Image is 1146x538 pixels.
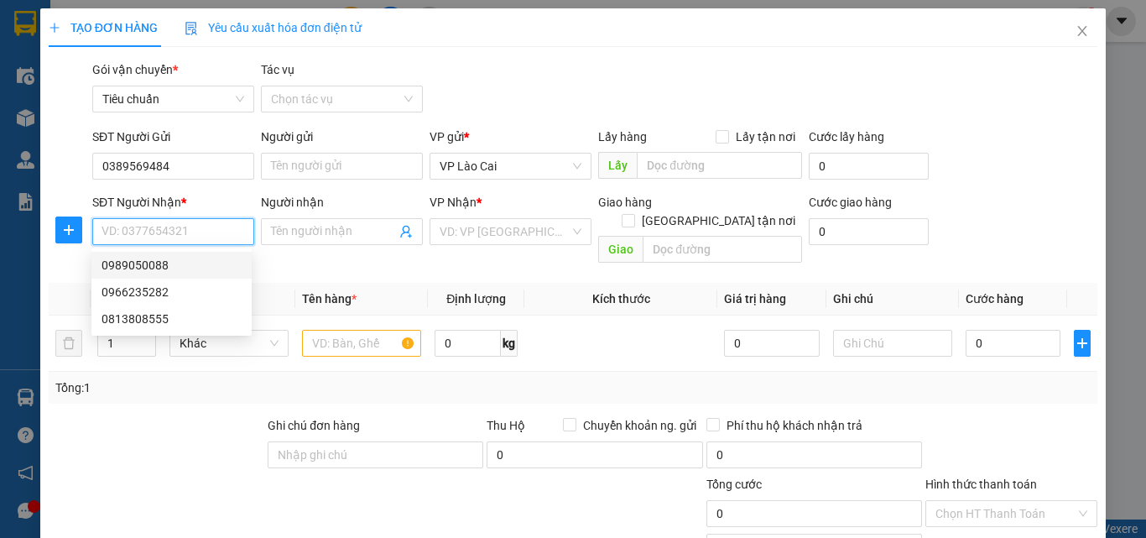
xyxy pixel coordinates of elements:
[635,212,802,230] span: [GEOGRAPHIC_DATA] tận nơi
[302,292,357,306] span: Tên hàng
[268,419,360,432] label: Ghi chú đơn hàng
[724,292,786,306] span: Giá trị hàng
[501,330,518,357] span: kg
[430,196,477,209] span: VP Nhận
[91,252,252,279] div: 0989050088
[720,416,869,435] span: Phí thu hộ khách nhận trả
[1075,337,1090,350] span: plus
[809,153,929,180] input: Cước lấy hàng
[809,196,892,209] label: Cước giao hàng
[261,63,294,76] label: Tác vụ
[833,330,952,357] input: Ghi Chú
[724,330,819,357] input: 0
[598,236,643,263] span: Giao
[92,63,178,76] span: Gói vận chuyển
[180,331,279,356] span: Khác
[91,306,252,332] div: 0813808555
[809,130,884,144] label: Cước lấy hàng
[637,152,802,179] input: Dọc đường
[102,283,242,301] div: 0966235282
[430,128,591,146] div: VP gửi
[302,330,421,357] input: VD: Bàn, Ghế
[925,478,1037,491] label: Hình thức thanh toán
[598,130,647,144] span: Lấy hàng
[706,478,762,491] span: Tổng cước
[261,128,423,146] div: Người gửi
[1076,24,1089,38] span: close
[576,416,703,435] span: Chuyển khoản ng. gửi
[966,292,1024,306] span: Cước hàng
[268,441,483,468] input: Ghi chú đơn hàng
[92,193,254,212] div: SĐT Người Nhận
[55,330,82,357] button: delete
[49,22,60,34] span: plus
[102,256,242,274] div: 0989050088
[55,217,82,243] button: plus
[440,154,581,179] span: VP Lào Cai
[643,236,802,263] input: Dọc đường
[55,379,444,397] div: Tổng: 1
[1059,8,1106,55] button: Close
[91,279,252,306] div: 0966235282
[729,128,802,146] span: Lấy tận nơi
[809,218,929,245] input: Cước giao hàng
[598,196,652,209] span: Giao hàng
[598,152,637,179] span: Lấy
[399,225,413,238] span: user-add
[592,292,650,306] span: Kích thước
[1074,330,1091,357] button: plus
[102,86,244,112] span: Tiêu chuẩn
[56,223,81,237] span: plus
[446,292,506,306] span: Định lượng
[185,21,362,34] span: Yêu cầu xuất hóa đơn điện tử
[185,22,198,35] img: icon
[261,193,423,212] div: Người nhận
[102,310,242,328] div: 0813808555
[49,21,158,34] span: TẠO ĐƠN HÀNG
[487,419,525,432] span: Thu Hộ
[826,283,959,316] th: Ghi chú
[92,128,254,146] div: SĐT Người Gửi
